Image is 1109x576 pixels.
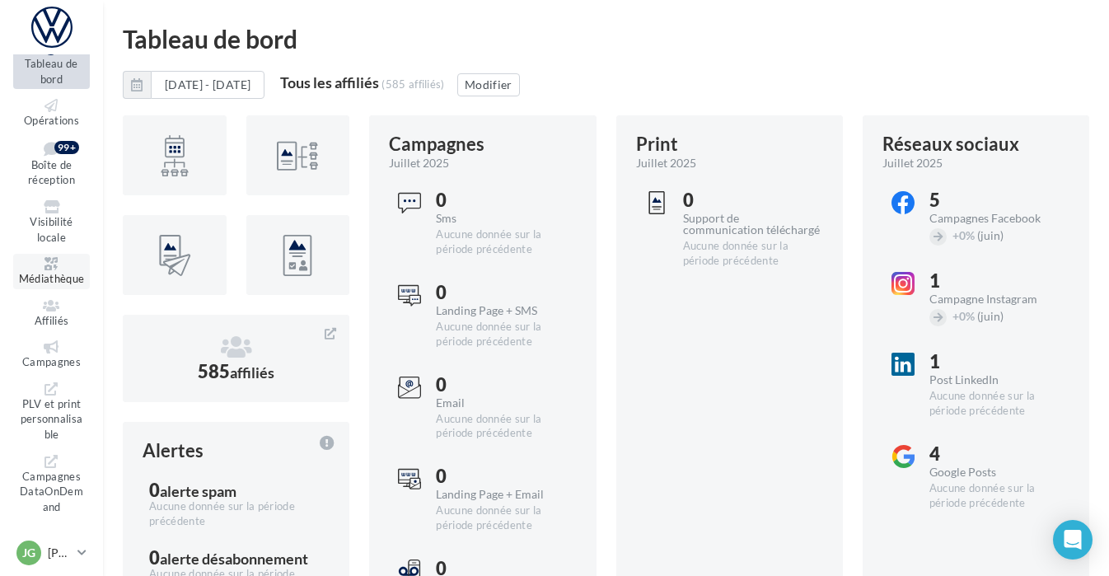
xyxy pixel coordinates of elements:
[977,309,1004,323] span: (juin)
[882,155,943,171] span: juillet 2025
[230,363,274,382] span: affiliés
[952,309,959,323] span: +
[952,228,959,242] span: +
[25,57,77,86] span: Tableau de bord
[48,545,71,561] p: [PERSON_NAME]
[952,228,975,242] span: 0%
[13,379,90,445] a: PLV et print personnalisable
[22,355,81,368] span: Campagnes
[436,412,562,442] div: Aucune donnée sur la période précédente
[198,360,274,382] span: 585
[149,549,323,567] div: 0
[24,114,79,127] span: Opérations
[977,228,1004,242] span: (juin)
[929,445,1067,463] div: 4
[13,337,90,372] a: Campagnes
[436,191,562,209] div: 0
[149,481,323,499] div: 0
[436,503,562,533] div: Aucune donnée sur la période précédente
[160,484,236,499] div: alerte spam
[436,376,562,394] div: 0
[20,470,83,513] span: Campagnes DataOnDemand
[929,213,1055,224] div: Campagnes Facebook
[143,442,204,460] div: Alertes
[457,73,520,96] button: Modifier
[149,499,323,529] div: Aucune donnée sur la période précédente
[1053,520,1093,560] div: Open Intercom Messenger
[683,213,821,236] div: Support de communication téléchargé
[436,397,562,409] div: Email
[636,135,678,153] div: Print
[929,374,1055,386] div: Post LinkedIn
[436,320,562,349] div: Aucune donnée sur la période précédente
[683,191,821,209] div: 0
[929,481,1067,511] div: Aucune donnée sur la période précédente
[882,135,1019,153] div: Réseaux sociaux
[280,75,379,90] div: Tous les affiliés
[30,215,73,244] span: Visibilité locale
[13,296,90,331] a: Affiliés
[636,155,696,171] span: juillet 2025
[929,353,1055,371] div: 1
[952,309,975,323] span: 0%
[28,158,75,187] span: Boîte de réception
[929,466,1067,478] div: Google Posts
[19,272,85,285] span: Médiathèque
[123,26,1089,51] div: Tableau de bord
[151,71,264,99] button: [DATE] - [DATE]
[436,467,562,485] div: 0
[21,397,83,441] span: PLV et print personnalisable
[13,537,90,569] a: JG [PERSON_NAME]
[381,77,445,91] div: (585 affiliés)
[13,197,90,247] a: Visibilité locale
[929,293,1055,305] div: Campagne Instagram
[929,191,1055,209] div: 5
[123,71,264,99] button: [DATE] - [DATE]
[13,138,90,190] a: Boîte de réception 99+
[35,314,69,327] span: Affiliés
[436,227,562,257] div: Aucune donnée sur la période précédente
[683,239,821,269] div: Aucune donnée sur la période précédente
[22,545,35,561] span: JG
[160,551,308,566] div: alerte désabonnement
[13,254,90,289] a: Médiathèque
[436,283,562,302] div: 0
[54,141,79,154] div: 99+
[929,272,1055,290] div: 1
[436,213,562,224] div: Sms
[13,96,90,131] a: Opérations
[436,305,562,316] div: Landing Page + SMS
[13,39,90,89] a: Tableau de bord
[389,135,484,153] div: Campagnes
[389,155,449,171] span: juillet 2025
[929,389,1055,419] div: Aucune donnée sur la période précédente
[436,489,562,500] div: Landing Page + Email
[13,452,90,517] a: Campagnes DataOnDemand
